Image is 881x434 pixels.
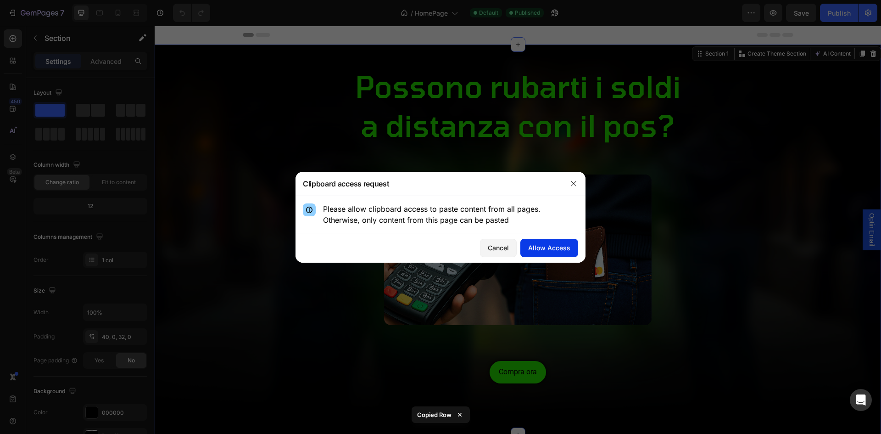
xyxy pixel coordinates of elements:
[344,340,382,353] p: Compra ora
[593,24,652,32] p: Create Theme Section
[549,24,576,32] div: Section 1
[229,149,497,299] img: Alt image
[335,335,391,358] a: Compra ora
[351,217,376,231] button: Play
[713,187,722,220] span: Optin Email
[303,178,389,189] h3: Clipboard access request
[658,23,698,34] button: AI Content
[528,243,570,253] div: Allow Access
[323,203,578,225] p: Please allow clipboard access to paste content from all pages. Otherwise, only content from this ...
[488,243,509,253] div: Cancel
[850,389,872,411] div: Open Intercom Messenger
[520,239,578,257] button: Allow Access
[480,239,517,257] button: Cancel
[417,410,452,419] p: Copied Row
